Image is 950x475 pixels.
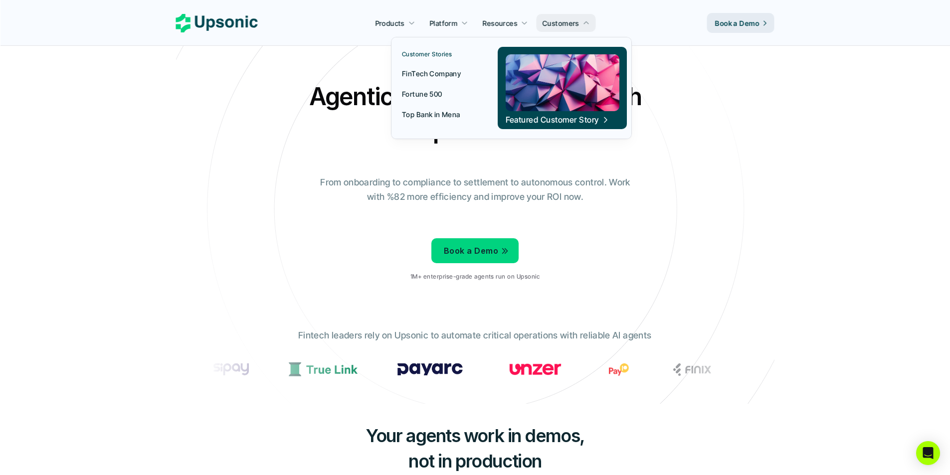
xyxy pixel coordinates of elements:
[402,68,461,79] p: FinTech Company
[396,105,480,123] a: Top Bank in Mena
[707,13,774,33] a: Book a Demo
[498,47,627,129] a: Featured Customer Story
[715,18,760,28] p: Book a Demo
[410,273,540,280] p: 1M+ enterprise-grade agents run on Upsonic
[916,441,940,465] div: Open Intercom Messenger
[483,18,518,28] p: Resources
[429,18,457,28] p: Platform
[369,14,421,32] a: Products
[301,80,650,147] h2: Agentic AI Platform for FinTech Operations
[543,18,579,28] p: Customers
[313,175,637,204] p: From onboarding to compliance to settlement to autonomous control. Work with %82 more efficiency ...
[402,109,460,120] p: Top Bank in Mena
[431,238,519,263] a: Book a Demo
[375,18,404,28] p: Products
[366,425,584,447] span: Your agents work in demos,
[506,114,599,125] p: Featured Customer Story
[506,114,609,125] span: Featured Customer Story
[396,85,480,103] a: Fortune 500
[402,51,452,58] p: Customer Stories
[396,64,480,82] a: FinTech Company
[444,244,498,258] p: Book a Demo
[298,328,651,343] p: Fintech leaders rely on Upsonic to automate critical operations with reliable AI agents
[402,89,442,99] p: Fortune 500
[408,450,542,472] span: not in production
